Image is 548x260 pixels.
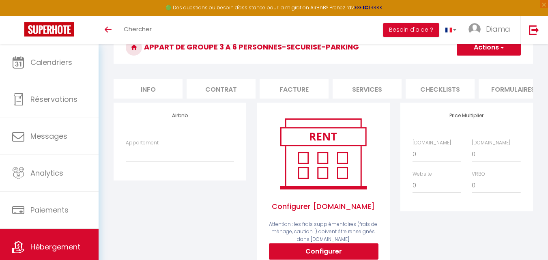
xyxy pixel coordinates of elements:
[269,243,378,260] button: Configurer
[114,31,533,64] h3: Appart de groupe 3 à 6 personnes-sécurisé-parking
[269,221,377,243] span: Attention : les frais supplémentaires (frais de ménage, caution...) doivent être renseignés dans ...
[30,131,67,141] span: Messages
[413,170,432,178] label: Website
[413,139,451,147] label: [DOMAIN_NAME]
[269,193,377,220] span: Configurer [DOMAIN_NAME]
[472,170,485,178] label: VRBO
[30,57,72,67] span: Calendriers
[126,113,234,118] h4: Airbnb
[126,139,159,147] label: Appartement
[413,113,521,118] h4: Price Multiplier
[30,94,77,104] span: Réservations
[30,242,80,252] span: Hébergement
[457,39,521,56] button: Actions
[406,79,475,99] li: Checklists
[30,205,69,215] span: Paiements
[24,22,74,37] img: Super Booking
[271,115,375,193] img: rent.png
[118,16,158,44] a: Chercher
[472,139,510,147] label: [DOMAIN_NAME]
[479,79,548,99] li: Formulaires
[124,25,152,33] span: Chercher
[383,23,439,37] button: Besoin d'aide ?
[260,79,329,99] li: Facture
[529,25,539,35] img: logout
[486,24,510,34] span: Diama
[30,168,63,178] span: Analytics
[187,79,256,99] li: Contrat
[333,79,402,99] li: Services
[462,16,520,44] a: ... Diama
[114,79,183,99] li: Info
[468,23,481,35] img: ...
[354,4,383,11] a: >>> ICI <<<<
